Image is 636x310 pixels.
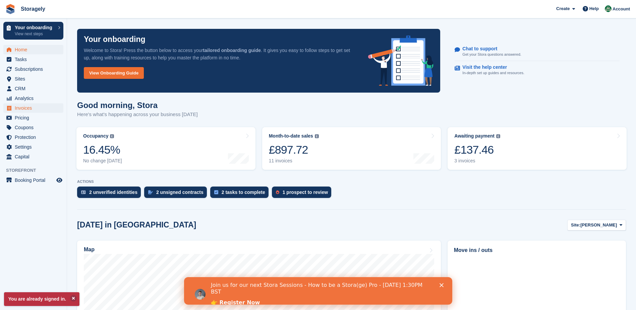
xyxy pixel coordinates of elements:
strong: tailored onboarding guide [203,48,261,53]
div: Occupancy [83,133,108,139]
a: menu [3,113,63,122]
a: menu [3,45,63,54]
a: 2 unsigned contracts [144,187,210,201]
span: CRM [15,84,55,93]
a: menu [3,103,63,113]
p: In-depth set up guides and resources. [462,70,524,76]
a: menu [3,74,63,84]
span: Help [589,5,599,12]
p: Your onboarding [84,36,146,43]
a: Preview store [55,176,63,184]
span: [PERSON_NAME] [580,222,617,228]
h2: [DATE] in [GEOGRAPHIC_DATA] [77,220,196,229]
a: 1 prospect to review [272,187,335,201]
img: contract_signature_icon-13c848040528278c33f63329250d36e43548de30e8caae1d1a13099fd9432cc5.svg [148,190,153,194]
span: Home [15,45,55,54]
p: Here's what's happening across your business [DATE] [77,111,198,118]
a: menu [3,133,63,142]
span: Site: [571,222,580,228]
p: Welcome to Stora! Press the button below to access your . It gives you easy to follow steps to ge... [84,47,357,61]
img: icon-info-grey-7440780725fd019a000dd9b08b2336e03edf1995a4989e88bcd33f0948082b44.svg [315,134,319,138]
p: You are already signed in. [4,292,79,306]
div: 3 invoices [454,158,500,164]
span: Analytics [15,94,55,103]
a: menu [3,175,63,185]
img: task-75834270c22a3079a89374b754ae025e5fb1db73e45f91037f5363f120a921f8.svg [214,190,218,194]
a: menu [3,123,63,132]
img: verify_identity-adf6edd0f0f0b5bbfe63781bf79b02c33cf7c696d77639b501bdc392416b5a36.svg [81,190,86,194]
div: 2 unverified identities [89,190,137,195]
p: Your onboarding [15,25,55,30]
div: £137.46 [454,143,500,157]
div: 2 unsigned contracts [156,190,204,195]
a: 2 tasks to complete [210,187,272,201]
img: icon-info-grey-7440780725fd019a000dd9b08b2336e03edf1995a4989e88bcd33f0948082b44.svg [110,134,114,138]
a: menu [3,55,63,64]
span: Booking Portal [15,175,55,185]
h2: Map [84,247,95,253]
span: Account [613,6,630,12]
span: Coupons [15,123,55,132]
a: Storagely [18,3,48,14]
img: prospect-51fa495bee0391a8d652442698ab0144808aea92771e9ea1ae160a38d050c398.svg [276,190,279,194]
span: Pricing [15,113,55,122]
div: 1 prospect to review [283,190,328,195]
span: Protection [15,133,55,142]
a: menu [3,152,63,161]
span: Settings [15,142,55,152]
button: Site: [PERSON_NAME] [567,220,626,231]
a: Visit the help center In-depth set up guides and resources. [455,61,620,79]
a: Awaiting payment £137.46 3 invoices [448,127,627,170]
div: 16.45% [83,143,122,157]
p: Get your Stora questions answered. [462,52,521,57]
span: Capital [15,152,55,161]
div: Awaiting payment [454,133,495,139]
p: ACTIONS [77,179,626,184]
a: menu [3,64,63,74]
span: Tasks [15,55,55,64]
p: Visit the help center [462,64,519,70]
a: Month-to-date sales £897.72 11 invoices [262,127,441,170]
a: menu [3,142,63,152]
a: menu [3,94,63,103]
div: 11 invoices [269,158,319,164]
a: View Onboarding Guide [84,67,144,79]
img: Stora Rotala Users [605,5,612,12]
div: 2 tasks to complete [222,190,265,195]
span: Sites [15,74,55,84]
h1: Good morning, Stora [77,101,198,110]
div: No change [DATE] [83,158,122,164]
p: Chat to support [462,46,516,52]
p: View next steps [15,31,55,37]
a: Chat to support Get your Stora questions answered. [455,43,620,61]
img: stora-icon-8386f47178a22dfd0bd8f6a31ec36ba5ce8667c1dd55bd0f319d3a0aa187defe.svg [5,4,15,14]
span: Storefront [6,167,67,174]
span: Create [556,5,570,12]
a: 2 unverified identities [77,187,144,201]
div: Month-to-date sales [269,133,313,139]
a: menu [3,84,63,93]
a: Occupancy 16.45% No change [DATE] [76,127,255,170]
img: onboarding-info-6c161a55d2c0e0a8cae90662b2fe09162a5109e8cc188191df67fb4f79e88e88.svg [368,36,434,86]
span: Subscriptions [15,64,55,74]
div: Close [255,6,262,10]
div: £897.72 [269,143,319,157]
a: 👉 Register Now [27,22,76,30]
span: Invoices [15,103,55,113]
a: Your onboarding View next steps [3,22,63,40]
img: icon-info-grey-7440780725fd019a000dd9b08b2336e03edf1995a4989e88bcd33f0948082b44.svg [496,134,500,138]
h2: Move ins / outs [454,246,620,254]
iframe: Intercom live chat banner [184,277,452,305]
